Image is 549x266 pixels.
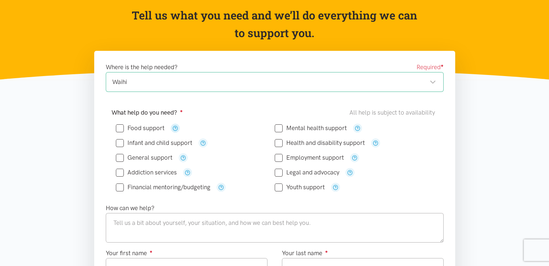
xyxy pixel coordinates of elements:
[150,249,153,254] sup: ●
[112,77,436,87] div: Waihi
[275,169,339,176] label: Legal and advocacy
[116,169,177,176] label: Addiction services
[106,248,153,258] label: Your first name
[112,108,183,118] label: What help do you need?
[106,203,154,213] label: How can we help?
[349,108,438,118] div: All help is subject to availability
[116,155,173,161] label: General support
[441,63,444,68] sup: ●
[116,125,165,131] label: Food support
[282,248,328,258] label: Your last name
[106,62,178,72] label: Where is the help needed?
[275,184,325,190] label: Youth support
[417,62,444,72] span: Required
[275,155,344,161] label: Employment support
[116,140,192,146] label: Infant and child support
[131,6,418,42] p: Tell us what you need and we’ll do everything we can to support you.
[325,249,328,254] sup: ●
[116,184,210,190] label: Financial mentoring/budgeting
[275,125,347,131] label: Mental health support
[180,108,183,114] sup: ●
[275,140,365,146] label: Health and disability support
